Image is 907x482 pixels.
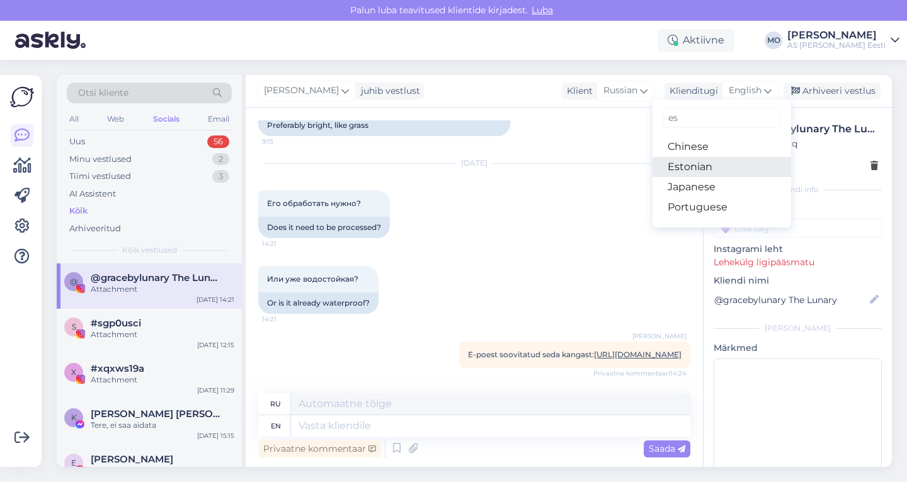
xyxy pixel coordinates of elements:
[212,153,229,166] div: 2
[714,184,882,195] div: Kliendi info
[593,369,687,378] span: Privaatne kommentaar | 14:24
[714,341,882,355] p: Märkmed
[594,350,682,359] a: [URL][DOMAIN_NAME]
[258,292,379,314] div: Or is it already waterproof?
[714,256,882,269] p: Lehekülg ligipääsmatu
[787,30,886,40] div: [PERSON_NAME]
[197,295,234,304] div: [DATE] 14:21
[562,84,593,98] div: Klient
[714,323,882,334] div: [PERSON_NAME]
[714,219,882,238] input: Lisa tag
[714,243,882,256] p: Instagrami leht
[744,122,878,137] div: @gracebylunary The Lunary
[270,393,281,415] div: ru
[653,177,791,197] a: Japanese
[765,32,782,49] div: MO
[468,350,682,359] span: E-poest soovitatud seda kangast:
[122,244,177,256] span: Kõik vestlused
[67,111,81,127] div: All
[91,272,222,284] span: @gracebylunary The Lunary
[787,40,886,50] div: AS [PERSON_NAME] Eesti
[744,137,878,151] div: # 2owjgmaq
[658,29,734,52] div: Aktiivne
[262,137,309,146] span: 9:15
[197,386,234,395] div: [DATE] 11:29
[105,111,127,127] div: Web
[71,413,77,422] span: K
[72,322,76,331] span: s
[78,86,128,100] span: Otsi kliente
[729,84,762,98] span: English
[207,135,229,148] div: 56
[258,158,690,169] div: [DATE]
[665,84,718,98] div: Klienditugi
[784,83,881,100] div: Arhiveeri vestlus
[262,314,309,324] span: 14:21
[91,374,234,386] div: Attachment
[91,454,173,465] span: Ellen Jefremenko
[71,367,76,377] span: x
[69,222,121,235] div: Arhiveeritud
[91,363,144,374] span: #xqxws19a
[91,420,234,431] div: Tere, ei saa aidata
[258,440,381,457] div: Privaatne kommentaar
[603,84,637,98] span: Russian
[649,443,685,454] span: Saada
[10,85,34,109] img: Askly Logo
[714,293,867,307] input: Lisa nimi
[264,84,339,98] span: [PERSON_NAME]
[653,137,791,157] a: Chinese
[69,135,85,148] div: Uus
[151,111,182,127] div: Socials
[714,274,882,287] p: Kliendi nimi
[258,217,390,238] div: Does it need to be processed?
[267,274,358,284] span: Или уже водостойкая?
[653,157,791,177] a: Estonian
[91,284,234,295] div: Attachment
[197,340,234,350] div: [DATE] 12:15
[714,203,882,216] p: Kliendi tag'id
[262,239,309,248] span: 14:21
[69,205,88,217] div: Kõik
[663,108,781,128] input: Kirjuta, millist tag'i otsid
[69,170,131,183] div: Tiimi vestlused
[91,408,222,420] span: Karl Eik Rebane
[197,431,234,440] div: [DATE] 15:15
[653,197,791,217] a: Portuguese
[267,198,361,208] span: Его обработать нужно?
[787,30,899,50] a: [PERSON_NAME]AS [PERSON_NAME] Eesti
[528,4,557,16] span: Luba
[271,415,281,437] div: en
[70,277,77,286] span: @
[69,188,116,200] div: AI Assistent
[91,329,234,340] div: Attachment
[205,111,232,127] div: Email
[91,318,141,329] span: #sgp0usci
[71,458,76,468] span: E
[69,153,132,166] div: Minu vestlused
[212,170,229,183] div: 3
[356,84,420,98] div: juhib vestlust
[632,331,687,341] span: [PERSON_NAME]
